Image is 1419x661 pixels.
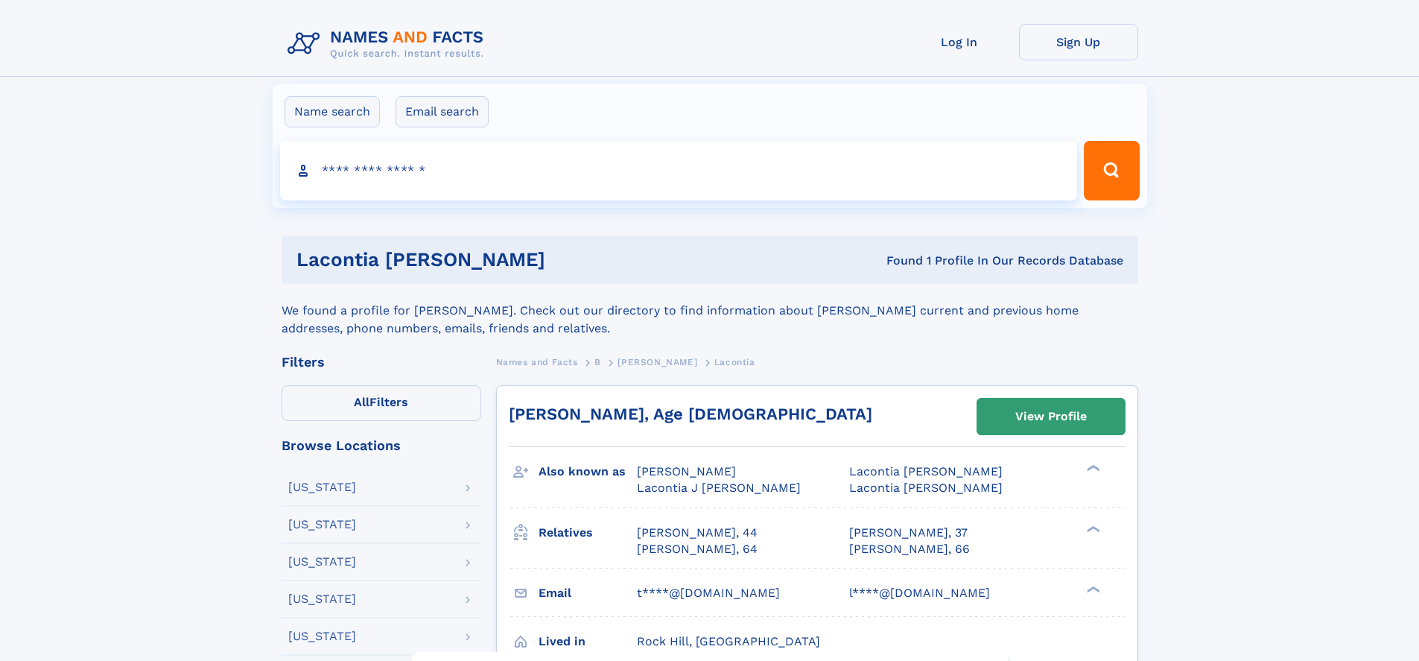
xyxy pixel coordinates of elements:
span: Lacontia [PERSON_NAME] [849,464,1003,478]
h3: Relatives [539,520,637,545]
a: Log In [900,24,1019,60]
a: Names and Facts [496,352,578,371]
div: [US_STATE] [288,593,356,605]
h1: Lacontia [PERSON_NAME] [296,250,716,269]
div: Filters [282,355,481,369]
a: B [594,352,601,371]
div: Browse Locations [282,439,481,452]
div: ❯ [1083,584,1101,594]
input: search input [280,141,1078,200]
span: Lacontia [PERSON_NAME] [849,481,1003,495]
div: We found a profile for [PERSON_NAME]. Check out our directory to find information about [PERSON_N... [282,284,1138,338]
a: [PERSON_NAME], 37 [849,525,968,541]
span: [PERSON_NAME] [637,464,736,478]
div: ❯ [1083,464,1101,473]
button: Search Button [1084,141,1139,200]
div: View Profile [1015,399,1087,434]
span: [PERSON_NAME] [618,357,697,367]
a: [PERSON_NAME], Age [DEMOGRAPHIC_DATA] [509,405,872,423]
label: Name search [285,96,380,127]
span: B [594,357,601,367]
a: [PERSON_NAME], 64 [637,541,758,557]
span: Rock Hill, [GEOGRAPHIC_DATA] [637,634,820,648]
div: [US_STATE] [288,481,356,493]
a: [PERSON_NAME], 44 [637,525,758,541]
a: Sign Up [1019,24,1138,60]
a: [PERSON_NAME] [618,352,697,371]
a: [PERSON_NAME], 66 [849,541,970,557]
span: All [354,395,369,409]
h3: Email [539,581,637,606]
div: [US_STATE] [288,519,356,531]
div: ❯ [1083,524,1101,534]
span: Lacontia [714,357,755,367]
div: Found 1 Profile In Our Records Database [716,253,1123,269]
label: Filters [282,385,481,421]
div: [US_STATE] [288,556,356,568]
div: [US_STATE] [288,630,356,642]
label: Email search [396,96,489,127]
h3: Also known as [539,459,637,484]
a: View Profile [977,399,1125,434]
span: Lacontia J [PERSON_NAME] [637,481,801,495]
h3: Lived in [539,629,637,654]
img: Logo Names and Facts [282,24,496,64]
